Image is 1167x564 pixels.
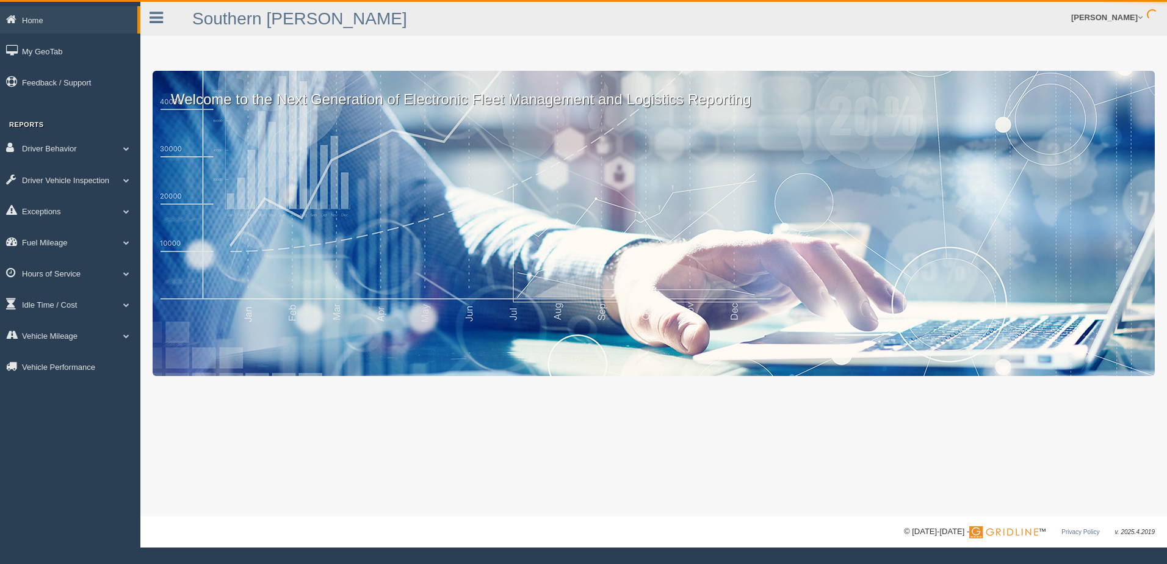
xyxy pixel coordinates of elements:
span: v. 2025.4.2019 [1115,529,1155,535]
img: Gridline [969,526,1038,538]
div: © [DATE]-[DATE] - ™ [904,526,1155,538]
p: Welcome to the Next Generation of Electronic Fleet Management and Logistics Reporting [153,71,1155,110]
a: Southern [PERSON_NAME] [192,9,407,28]
a: Privacy Policy [1061,529,1099,535]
